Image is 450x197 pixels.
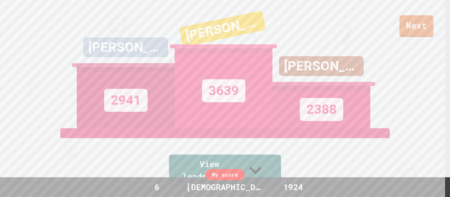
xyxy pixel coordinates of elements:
[134,181,180,193] div: 6
[202,79,245,102] div: 3639
[83,37,168,57] div: [PERSON_NAME]
[169,155,281,187] a: View leaderboard
[300,98,343,121] div: 2388
[180,181,271,193] div: [DEMOGRAPHIC_DATA]
[270,181,316,193] div: 1924
[279,56,364,76] div: [PERSON_NAME]
[179,11,266,47] div: [PERSON_NAME]
[400,15,434,37] a: Next
[104,89,148,112] div: 2941
[205,169,245,180] div: My score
